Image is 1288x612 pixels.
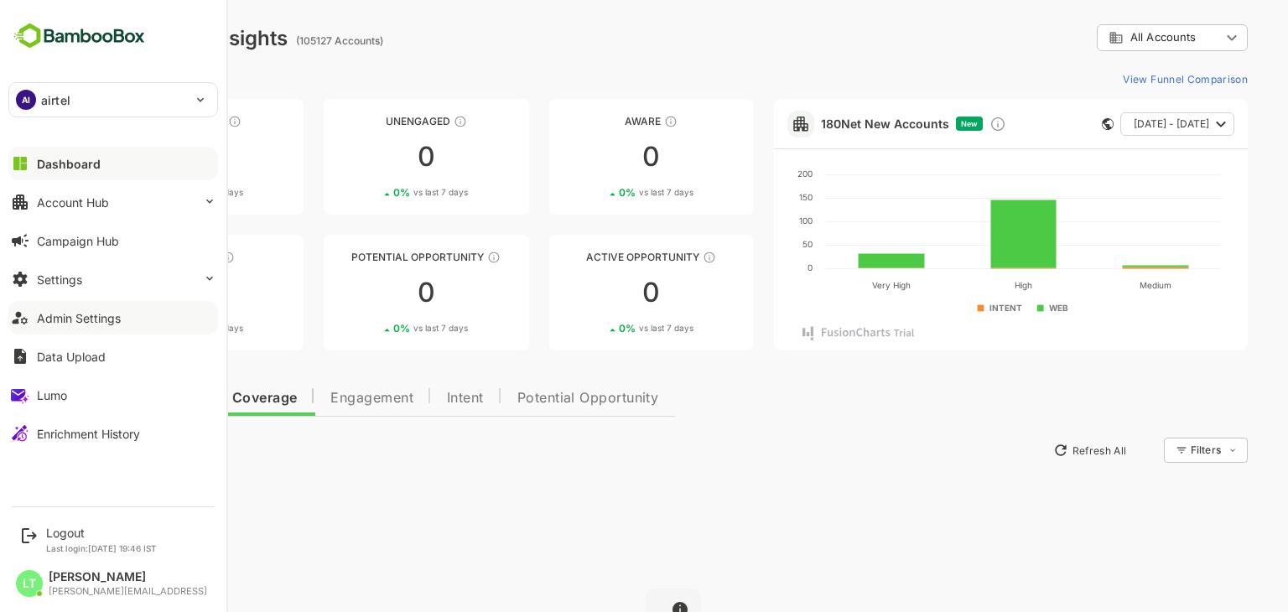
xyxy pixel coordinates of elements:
[237,34,330,47] ag: (105127 Accounts)
[9,83,217,117] div: AIairtel
[744,239,754,249] text: 50
[813,280,852,291] text: Very High
[46,526,157,540] div: Logout
[8,185,218,219] button: Account Hub
[580,186,635,199] span: vs last 7 days
[37,350,106,364] div: Data Upload
[46,543,157,553] p: Last login: [DATE] 19:46 IST
[110,186,184,199] div: 0 %
[956,280,974,291] text: High
[491,99,695,215] a: AwareThese accounts have just entered the buying cycle and need further nurturing00%vs last 7 days
[931,116,948,132] div: Discover new ICP-fit accounts showing engagement — via intent surges, anonymous website visits, L...
[8,262,218,296] button: Settings
[491,235,695,350] a: Active OpportunityThese accounts have open opportunities which might be at any of the Sales Stage...
[37,272,82,287] div: Settings
[1072,31,1137,44] span: All Accounts
[37,311,121,325] div: Admin Settings
[40,115,245,127] div: Unreached
[40,435,163,465] button: New Insights
[130,322,184,335] span: vs last 7 days
[491,115,695,127] div: Aware
[491,251,695,263] div: Active Opportunity
[560,322,635,335] div: 0 %
[265,279,470,306] div: 0
[644,251,657,264] div: These accounts have open opportunities which might be at any of the Sales Stages
[41,91,70,109] p: airtel
[8,378,218,412] button: Lumo
[1130,435,1189,465] div: Filters
[335,322,409,335] div: 0 %
[40,99,245,215] a: UnreachedThese accounts have not been engaged with for a defined time period00%vs last 7 days
[40,279,245,306] div: 0
[8,417,218,450] button: Enrichment History
[37,388,67,402] div: Lumo
[740,192,754,202] text: 150
[1050,30,1162,45] div: All Accounts
[8,301,218,335] button: Admin Settings
[355,186,409,199] span: vs last 7 days
[1081,280,1113,290] text: Medium
[37,427,140,441] div: Enrichment History
[740,215,754,226] text: 100
[265,143,470,170] div: 0
[335,186,409,199] div: 0 %
[459,392,600,405] span: Potential Opportunity
[1057,65,1189,92] button: View Funnel Comparison
[8,224,218,257] button: Campaign Hub
[40,143,245,170] div: 0
[1043,118,1055,130] div: This card does not support filter and segments
[491,143,695,170] div: 0
[987,437,1075,464] button: Refresh All
[8,20,150,52] img: BambooboxFullLogoMark.5f36c76dfaba33ec1ec1367b70bb1252.svg
[1075,113,1150,135] span: [DATE] - [DATE]
[130,186,184,199] span: vs last 7 days
[749,262,754,272] text: 0
[739,169,754,179] text: 200
[580,322,635,335] span: vs last 7 days
[16,570,43,597] div: LT
[37,234,119,248] div: Campaign Hub
[8,147,218,180] button: Dashboard
[8,340,218,373] button: Data Upload
[40,251,245,263] div: Engaged
[49,586,207,597] div: [PERSON_NAME][EMAIL_ADDRESS]
[605,115,619,128] div: These accounts have just entered the buying cycle and need further nurturing
[762,117,891,131] a: 180Net New Accounts
[169,115,183,128] div: These accounts have not been engaged with for a defined time period
[110,322,184,335] div: 0 %
[428,251,442,264] div: These accounts are MQAs and can be passed on to Inside Sales
[902,119,919,128] span: New
[355,322,409,335] span: vs last 7 days
[388,392,425,405] span: Intent
[40,26,229,50] div: Dashboard Insights
[1132,443,1162,456] div: Filters
[16,90,36,110] div: AI
[40,235,245,350] a: EngagedThese accounts are warm, further nurturing would qualify them to MQAs00%vs last 7 days
[1038,22,1189,54] div: All Accounts
[395,115,408,128] div: These accounts have not shown enough engagement and need nurturing
[57,392,238,405] span: Data Quality and Coverage
[560,186,635,199] div: 0 %
[37,157,101,171] div: Dashboard
[265,115,470,127] div: Unengaged
[37,195,109,210] div: Account Hub
[272,392,355,405] span: Engagement
[49,570,207,584] div: [PERSON_NAME]
[491,279,695,306] div: 0
[265,235,470,350] a: Potential OpportunityThese accounts are MQAs and can be passed on to Inside Sales00%vs last 7 days
[265,251,470,263] div: Potential Opportunity
[1062,112,1176,136] button: [DATE] - [DATE]
[163,251,176,264] div: These accounts are warm, further nurturing would qualify them to MQAs
[265,99,470,215] a: UnengagedThese accounts have not shown enough engagement and need nurturing00%vs last 7 days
